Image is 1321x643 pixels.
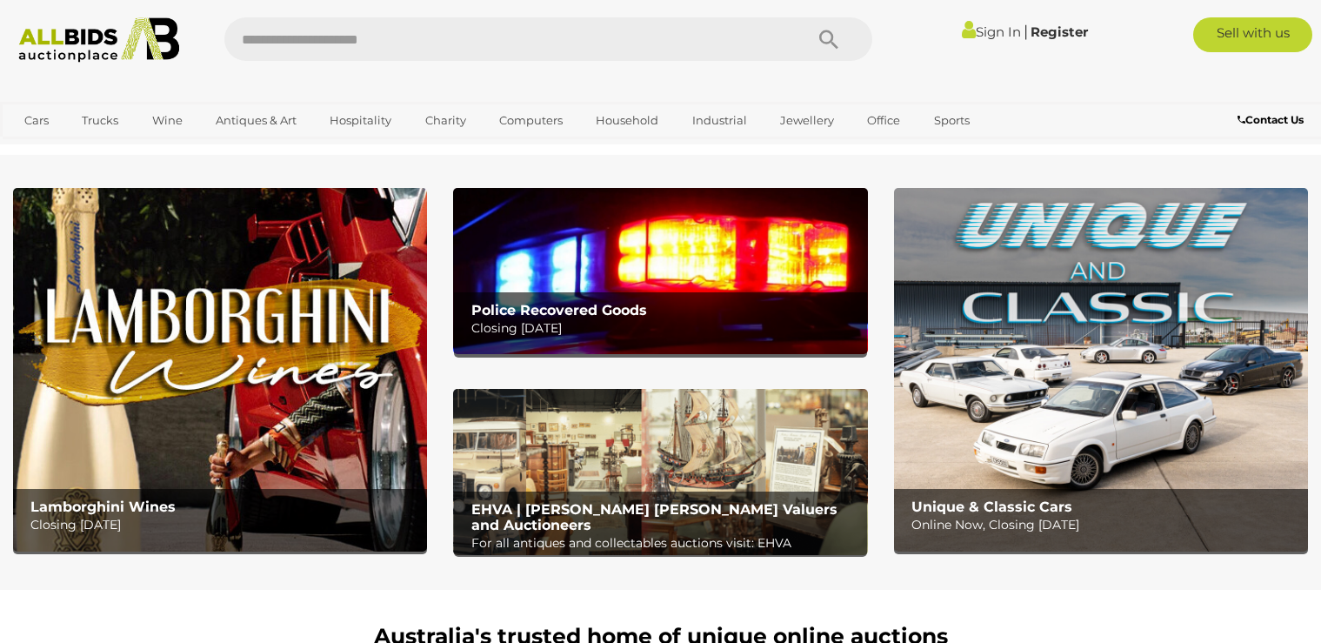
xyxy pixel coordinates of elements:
[13,106,60,135] a: Cars
[13,188,427,551] a: Lamborghini Wines Lamborghini Wines Closing [DATE]
[453,188,867,354] a: Police Recovered Goods Police Recovered Goods Closing [DATE]
[70,106,130,135] a: Trucks
[911,499,1072,515] b: Unique & Classic Cars
[30,499,176,515] b: Lamborghini Wines
[13,135,159,164] a: [GEOGRAPHIC_DATA]
[471,318,859,339] p: Closing [DATE]
[10,17,188,63] img: Allbids.com.au
[414,106,477,135] a: Charity
[1193,17,1312,52] a: Sell with us
[1031,23,1088,40] a: Register
[471,302,647,318] b: Police Recovered Goods
[894,188,1308,551] a: Unique & Classic Cars Unique & Classic Cars Online Now, Closing [DATE]
[141,106,194,135] a: Wine
[923,106,981,135] a: Sports
[488,106,574,135] a: Computers
[785,17,872,61] button: Search
[471,532,859,554] p: For all antiques and collectables auctions visit: EHVA
[911,514,1299,536] p: Online Now, Closing [DATE]
[856,106,911,135] a: Office
[30,514,418,536] p: Closing [DATE]
[1024,22,1028,41] span: |
[584,106,670,135] a: Household
[204,106,308,135] a: Antiques & Art
[471,501,837,533] b: EHVA | [PERSON_NAME] [PERSON_NAME] Valuers and Auctioneers
[13,188,427,551] img: Lamborghini Wines
[1238,113,1304,126] b: Contact Us
[681,106,758,135] a: Industrial
[453,389,867,555] a: EHVA | Evans Hastings Valuers and Auctioneers EHVA | [PERSON_NAME] [PERSON_NAME] Valuers and Auct...
[453,389,867,555] img: EHVA | Evans Hastings Valuers and Auctioneers
[962,23,1021,40] a: Sign In
[894,188,1308,551] img: Unique & Classic Cars
[318,106,403,135] a: Hospitality
[769,106,845,135] a: Jewellery
[1238,111,1308,130] a: Contact Us
[453,188,867,354] img: Police Recovered Goods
